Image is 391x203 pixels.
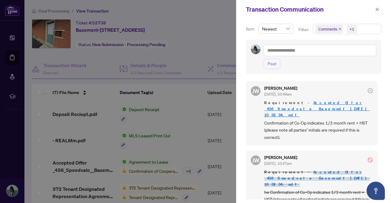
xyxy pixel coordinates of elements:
[262,24,290,33] span: Newest
[251,45,260,54] img: Profile Icon
[349,26,354,32] div: +1
[368,88,373,93] span: check-circle
[264,100,373,118] span: Requirement -
[246,5,373,14] div: Transaction Communication
[252,156,259,165] span: JW
[264,100,370,118] a: Accepted Offer _456_Speedvale__Basempdf_[DATE] 10_32_34.pdf
[264,86,297,90] h5: [PERSON_NAME]
[318,26,337,32] span: Comments
[368,158,373,162] span: stop
[264,169,373,187] span: Requirement -
[316,25,343,33] span: Comments
[264,161,292,166] span: [DATE], 10:47am
[298,26,310,33] p: Filter:
[252,87,259,95] span: JW
[264,155,297,160] h5: [PERSON_NAME]
[264,169,370,187] a: Accepted Offer _456_Speedvale__Basempdf_[DATE] 10_32_34.pdf
[338,27,342,31] span: close
[264,119,373,141] span: Confirmation of Co-Op indicates 1/3 month rent + HST (please note all parties’ initials are requi...
[264,92,292,96] span: [DATE], 10:49am
[264,59,280,69] button: Post
[246,26,256,32] p: Sort:
[367,182,385,200] button: Open asap
[375,7,379,12] span: close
